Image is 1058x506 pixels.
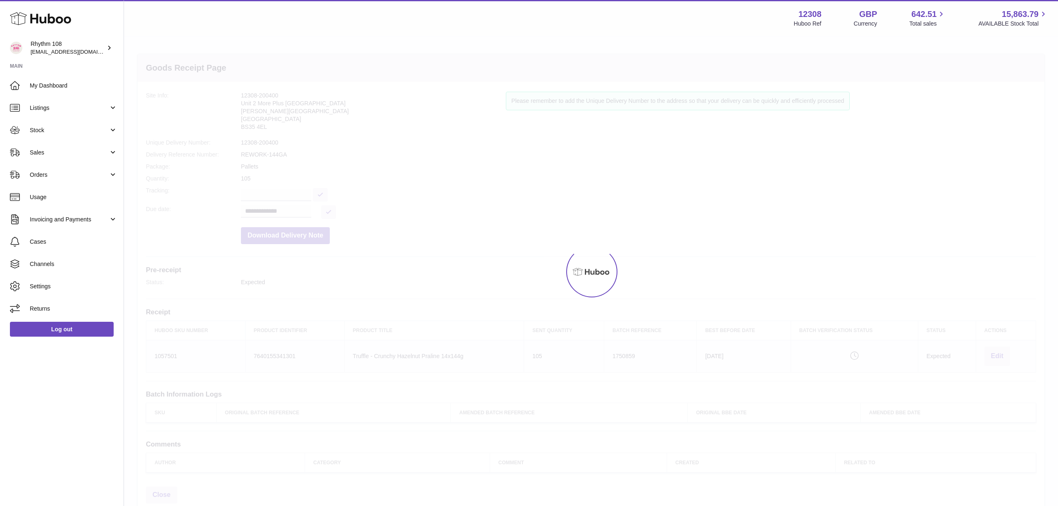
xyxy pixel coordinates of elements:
[978,20,1048,28] span: AVAILABLE Stock Total
[794,20,822,28] div: Huboo Ref
[30,260,117,268] span: Channels
[30,193,117,201] span: Usage
[909,20,946,28] span: Total sales
[10,42,22,54] img: orders@rhythm108.com
[911,9,936,20] span: 642.51
[30,238,117,246] span: Cases
[10,322,114,337] a: Log out
[859,9,877,20] strong: GBP
[30,305,117,313] span: Returns
[30,283,117,290] span: Settings
[30,126,109,134] span: Stock
[1002,9,1039,20] span: 15,863.79
[30,149,109,157] span: Sales
[31,40,105,56] div: Rhythm 108
[30,82,117,90] span: My Dashboard
[31,48,122,55] span: [EMAIL_ADDRESS][DOMAIN_NAME]
[909,9,946,28] a: 642.51 Total sales
[978,9,1048,28] a: 15,863.79 AVAILABLE Stock Total
[30,104,109,112] span: Listings
[30,216,109,223] span: Invoicing and Payments
[30,171,109,179] span: Orders
[798,9,822,20] strong: 12308
[854,20,877,28] div: Currency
